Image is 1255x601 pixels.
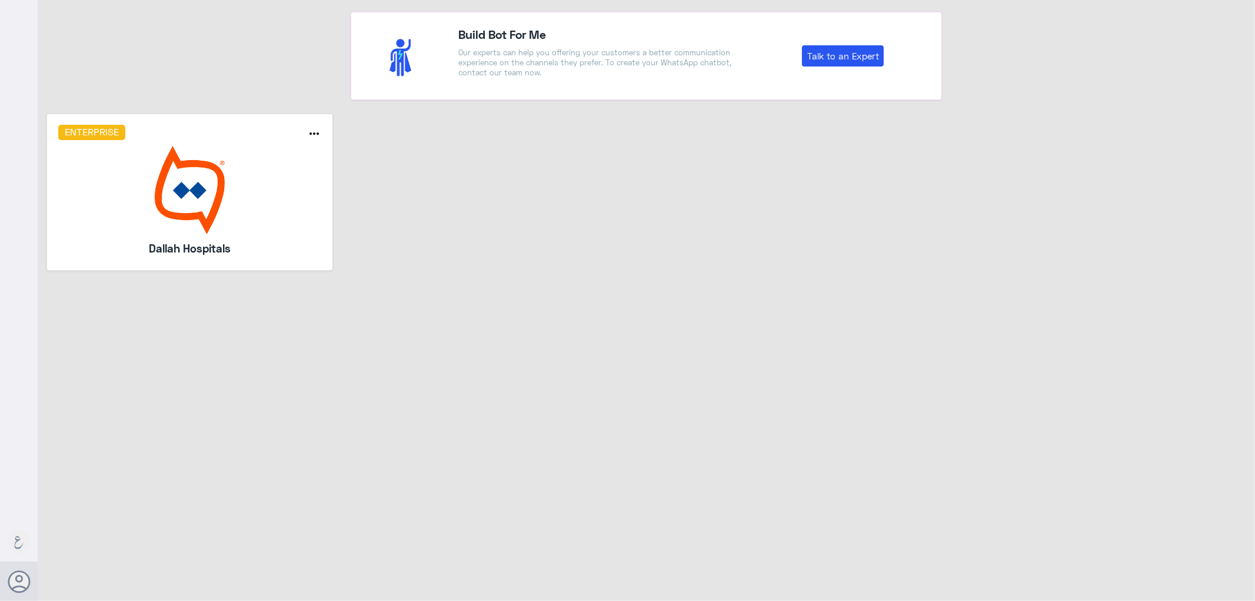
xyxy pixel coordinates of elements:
i: more_horiz [308,127,322,141]
button: more_horiz [308,127,322,144]
h4: Build Bot For Me [458,25,735,43]
button: Avatar [8,570,30,593]
p: Our experts can help you offering your customers a better communication experience on the channel... [458,48,735,78]
img: bot image [58,146,322,234]
a: Talk to an Expert [802,45,884,67]
h5: Dallah Hospitals [93,240,286,257]
h6: Enterprise [58,125,126,140]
